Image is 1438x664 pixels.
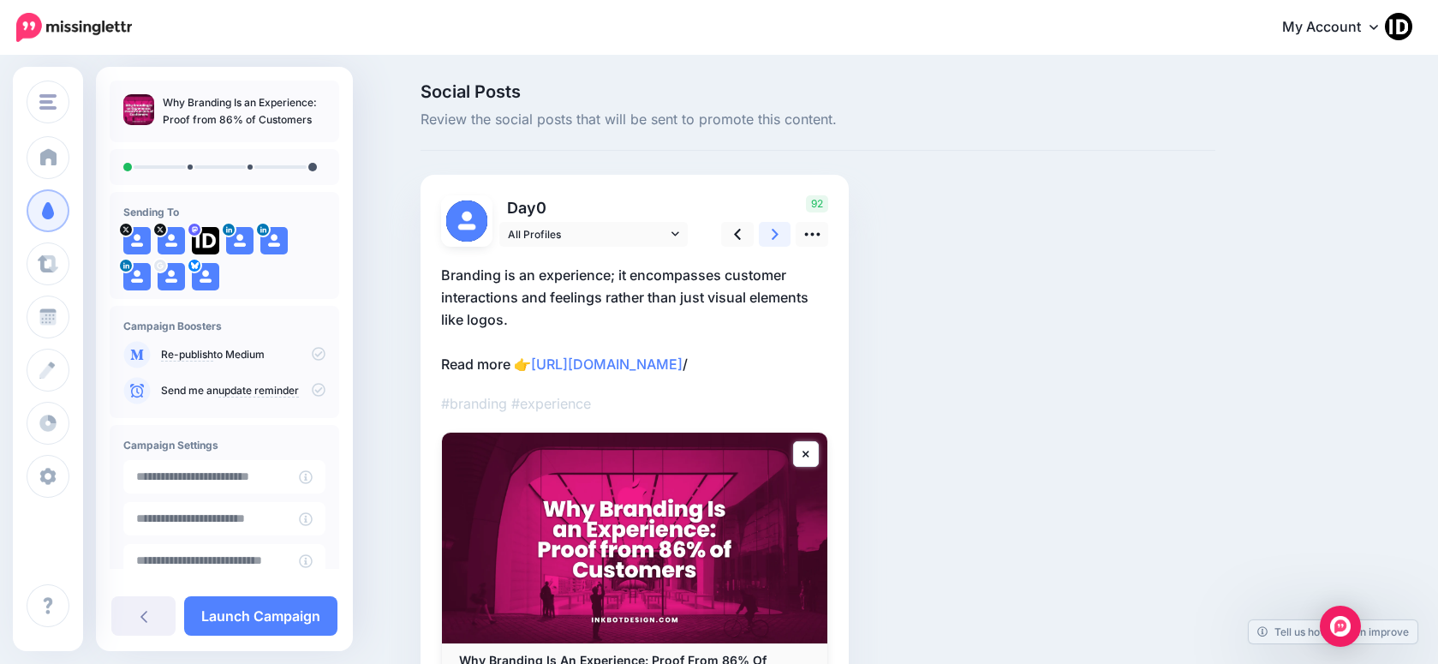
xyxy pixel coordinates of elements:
p: #branding #experience [441,392,828,415]
img: menu.png [39,94,57,110]
img: user_default_image.png [123,263,151,290]
img: Missinglettr [16,13,132,42]
span: 92 [806,195,828,212]
h4: Campaign Settings [123,439,325,452]
img: 1e48ff9f2243147a-86290.png [192,227,219,254]
img: Why Branding Is An Experience: Proof From 86% Of Customers [442,433,827,643]
img: 6059761ede723e7738fd62795b17d8b8_thumb.jpg [123,94,154,125]
p: to Medium [161,347,325,362]
a: All Profiles [499,222,688,247]
a: Tell us how we can improve [1249,620,1417,643]
p: Why Branding Is an Experience: Proof from 86% of Customers [163,94,325,129]
p: Day [499,195,690,220]
h4: Campaign Boosters [123,320,325,332]
img: user_default_image.png [260,227,288,254]
span: All Profiles [508,225,667,243]
img: user_default_image.png [158,227,185,254]
h4: Sending To [123,206,325,218]
span: 0 [536,199,546,217]
a: Re-publish [161,348,213,362]
img: user_default_image.png [192,263,219,290]
img: user_default_image.png [446,200,487,242]
a: update reminder [218,384,299,398]
a: [URL][DOMAIN_NAME] [531,356,683,373]
img: user_default_image.png [158,263,185,290]
div: Open Intercom Messenger [1320,606,1361,647]
p: Branding is an experience; it encompasses customer interactions and feelings rather than just vis... [441,264,828,375]
img: user_default_image.png [226,227,254,254]
a: My Account [1265,7,1412,49]
img: user_default_image.png [123,227,151,254]
span: Review the social posts that will be sent to promote this content. [421,109,1215,131]
span: Social Posts [421,83,1215,100]
p: Send me an [161,383,325,398]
